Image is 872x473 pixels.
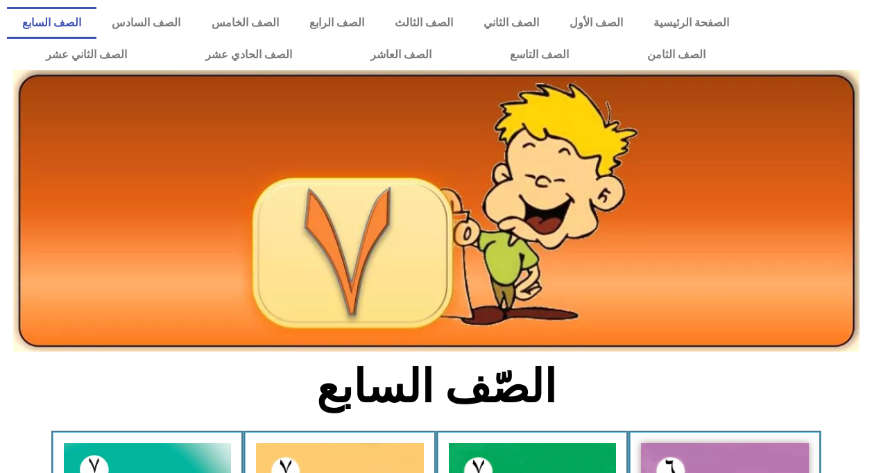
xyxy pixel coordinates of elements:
a: الصف الأول [554,7,638,39]
a: الصف الخامس [196,7,293,39]
h2: الصّف السابع [207,360,665,414]
a: الصف الحادي عشر [166,39,332,71]
a: الصف الثاني عشر [7,39,166,71]
a: الصف العاشر [332,39,471,71]
a: الصف الثامن [608,39,745,71]
a: الصف الرابع [294,7,379,39]
a: الصف الثاني [468,7,554,39]
a: الصف السابع [7,7,96,39]
a: الصف التاسع [471,39,608,71]
a: الصف السادس [96,7,196,39]
a: الصفحة الرئيسية [638,7,744,39]
a: الصف الثالث [379,7,468,39]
